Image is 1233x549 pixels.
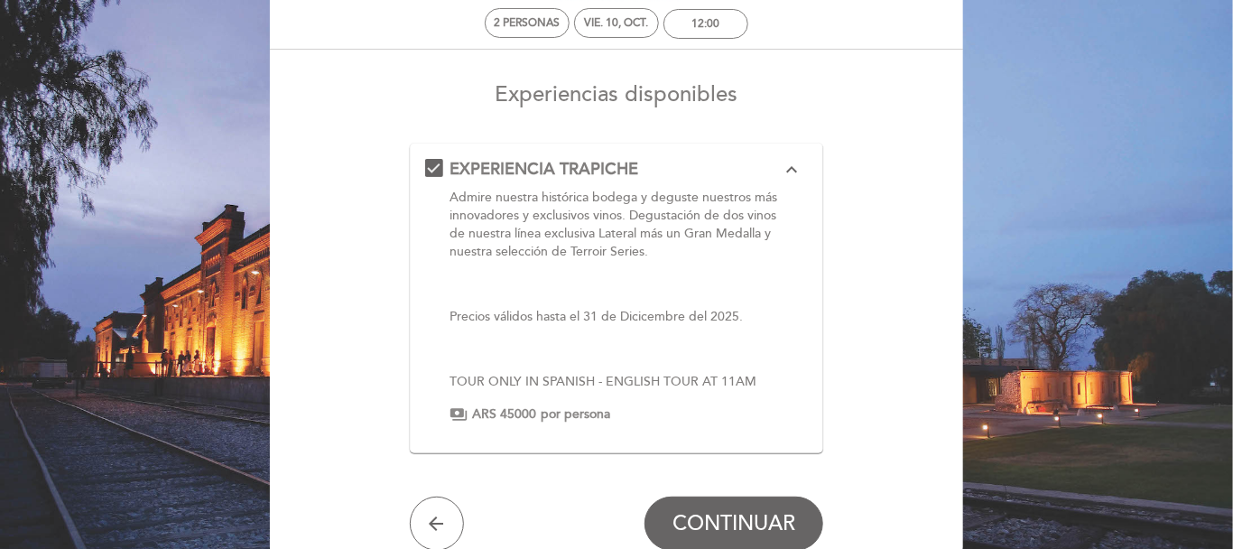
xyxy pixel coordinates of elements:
md-checkbox: EXPERIENCIA TRAPICHE expand_less Admire nuestra histórica bodega y deguste nuestros más innovador... [425,158,809,423]
p: TOUR ONLY IN SPANISH - ENGLISH TOUR AT 11AM [450,373,782,391]
span: EXPERIENCIA TRAPICHE [450,159,639,179]
i: expand_less [781,159,802,181]
div: vie. 10, oct. [585,16,649,30]
button: expand_less [775,158,808,181]
span: payments [450,405,468,423]
div: 12:00 [692,17,720,31]
span: por persona [542,405,611,423]
span: CONTINUAR [672,511,795,536]
p: Admire nuestra histórica bodega y deguste nuestros más innovadores y exclusivos vinos. Degustació... [450,189,782,261]
p: Precios válidos hasta el 31 de Dicicembre del 2025. [450,308,782,326]
span: Experiencias disponibles [496,81,738,107]
span: ARS 45000 [473,405,537,423]
i: arrow_back [426,513,448,535]
span: 2 personas [495,16,561,30]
